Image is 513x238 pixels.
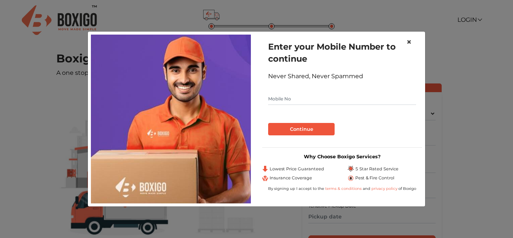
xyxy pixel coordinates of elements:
span: Pest & Fire Control [355,175,394,181]
img: storage-img [91,35,251,203]
a: terms & conditions [325,186,363,191]
button: Continue [268,123,335,136]
h3: Why Choose Boxigo Services? [262,154,422,159]
span: Insurance Coverage [270,175,312,181]
a: privacy policy [370,186,398,191]
button: Close [400,32,418,53]
span: × [406,36,412,47]
div: Never Shared, Never Spammed [268,72,416,81]
h1: Enter your Mobile Number to continue [268,41,416,65]
input: Mobile No [268,93,416,105]
span: Lowest Price Guaranteed [270,166,324,172]
span: 5 Star Rated Service [355,166,398,172]
div: By signing up I accept to the and of Boxigo [262,186,422,191]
